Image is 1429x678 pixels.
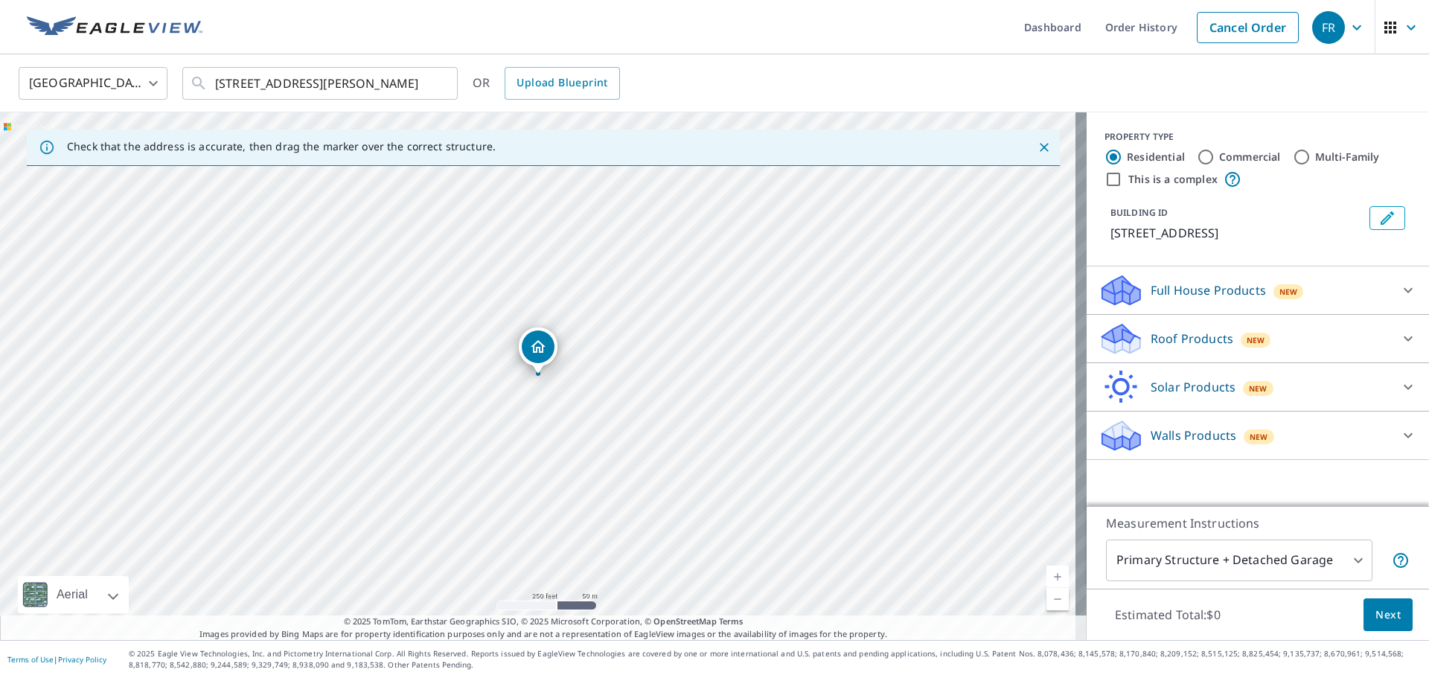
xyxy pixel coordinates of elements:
span: Next [1375,606,1401,624]
a: Upload Blueprint [505,67,619,100]
input: Search by address or latitude-longitude [215,63,427,104]
p: BUILDING ID [1110,206,1168,219]
span: Your report will include the primary structure and a detached garage if one exists. [1392,551,1410,569]
img: EV Logo [27,16,202,39]
span: New [1279,286,1298,298]
a: Current Level 17, Zoom Out [1046,588,1069,610]
div: Full House ProductsNew [1099,272,1417,308]
a: Cancel Order [1197,12,1299,43]
a: Terms [719,615,744,627]
a: Privacy Policy [58,654,106,665]
div: Primary Structure + Detached Garage [1106,540,1372,581]
div: Dropped pin, building 1, Residential property, 1 Concordia Dr Bella Vista, AR 72715 [519,327,557,374]
span: New [1250,431,1268,443]
div: Walls ProductsNew [1099,418,1417,453]
label: This is a complex [1128,172,1218,187]
p: Check that the address is accurate, then drag the marker over the correct structure. [67,140,496,153]
p: | [7,655,106,664]
div: OR [473,67,620,100]
button: Edit building 1 [1369,206,1405,230]
div: FR [1312,11,1345,44]
p: Roof Products [1151,330,1233,348]
a: Terms of Use [7,654,54,665]
div: Solar ProductsNew [1099,369,1417,405]
div: Roof ProductsNew [1099,321,1417,356]
span: New [1247,334,1265,346]
label: Commercial [1219,150,1281,164]
p: Solar Products [1151,378,1235,396]
button: Next [1364,598,1413,632]
a: Current Level 17, Zoom In [1046,566,1069,588]
p: [STREET_ADDRESS] [1110,224,1364,242]
label: Residential [1127,150,1185,164]
span: Upload Blueprint [517,74,607,92]
span: © 2025 TomTom, Earthstar Geographics SIO, © 2025 Microsoft Corporation, © [344,615,744,628]
p: Full House Products [1151,281,1266,299]
p: © 2025 Eagle View Technologies, Inc. and Pictometry International Corp. All Rights Reserved. Repo... [129,648,1422,671]
div: PROPERTY TYPE [1104,130,1411,144]
p: Measurement Instructions [1106,514,1410,532]
div: Aerial [52,576,92,613]
label: Multi-Family [1315,150,1380,164]
a: OpenStreetMap [653,615,716,627]
button: Close [1035,138,1054,157]
div: Aerial [18,576,129,613]
p: Walls Products [1151,426,1236,444]
span: New [1249,383,1267,394]
p: Estimated Total: $0 [1103,598,1233,631]
div: [GEOGRAPHIC_DATA] [19,63,167,104]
